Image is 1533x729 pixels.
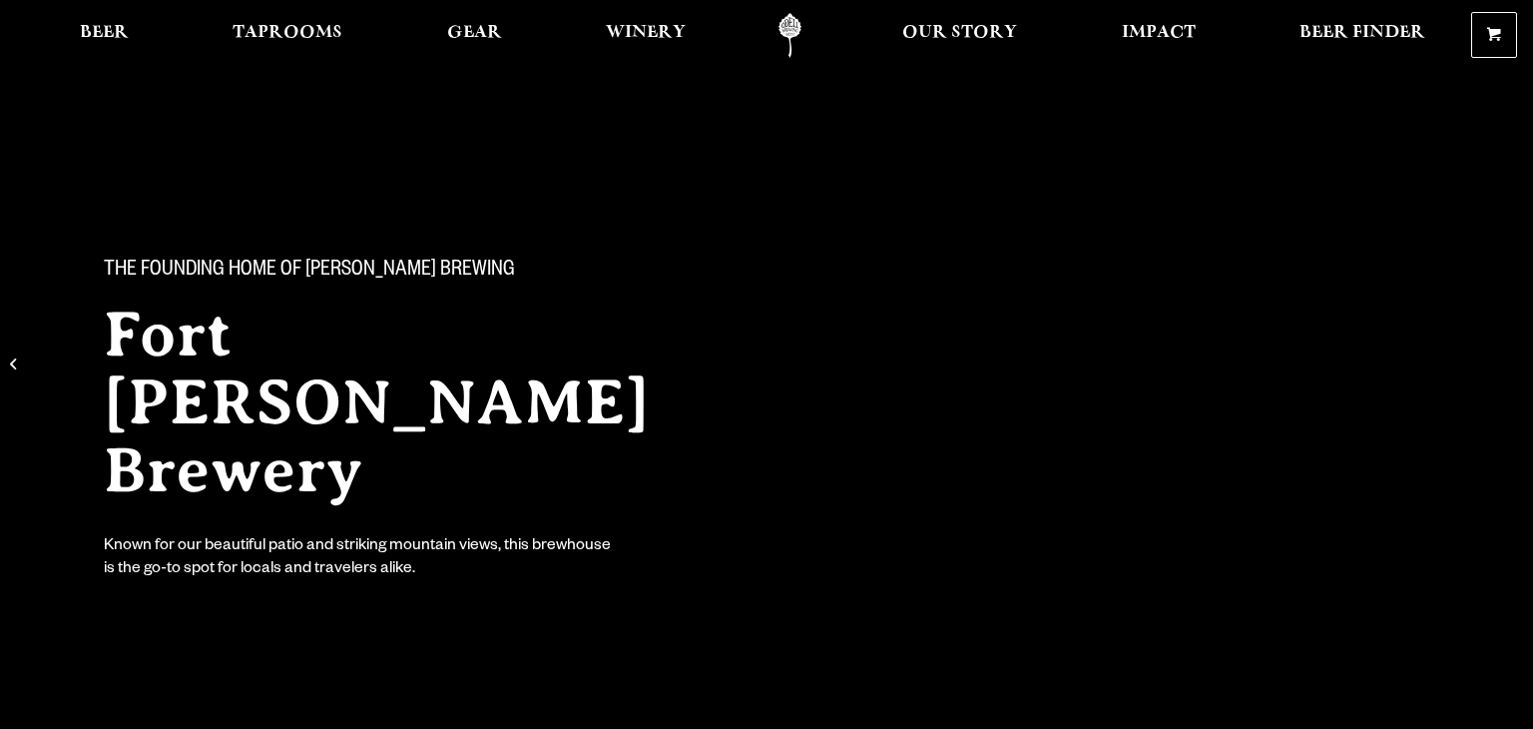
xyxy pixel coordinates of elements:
a: Taprooms [220,13,355,58]
span: Winery [606,25,686,41]
a: Gear [434,13,515,58]
div: Known for our beautiful patio and striking mountain views, this brewhouse is the go-to spot for l... [104,536,615,582]
span: The Founding Home of [PERSON_NAME] Brewing [104,259,515,285]
span: Taprooms [233,25,342,41]
span: Our Story [902,25,1017,41]
a: Beer [67,13,142,58]
span: Beer Finder [1299,25,1425,41]
h2: Fort [PERSON_NAME] Brewery [104,301,727,504]
span: Beer [80,25,129,41]
a: Winery [593,13,699,58]
span: Gear [447,25,502,41]
a: Odell Home [753,13,827,58]
a: Impact [1109,13,1209,58]
span: Impact [1122,25,1196,41]
a: Beer Finder [1286,13,1438,58]
a: Our Story [889,13,1030,58]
